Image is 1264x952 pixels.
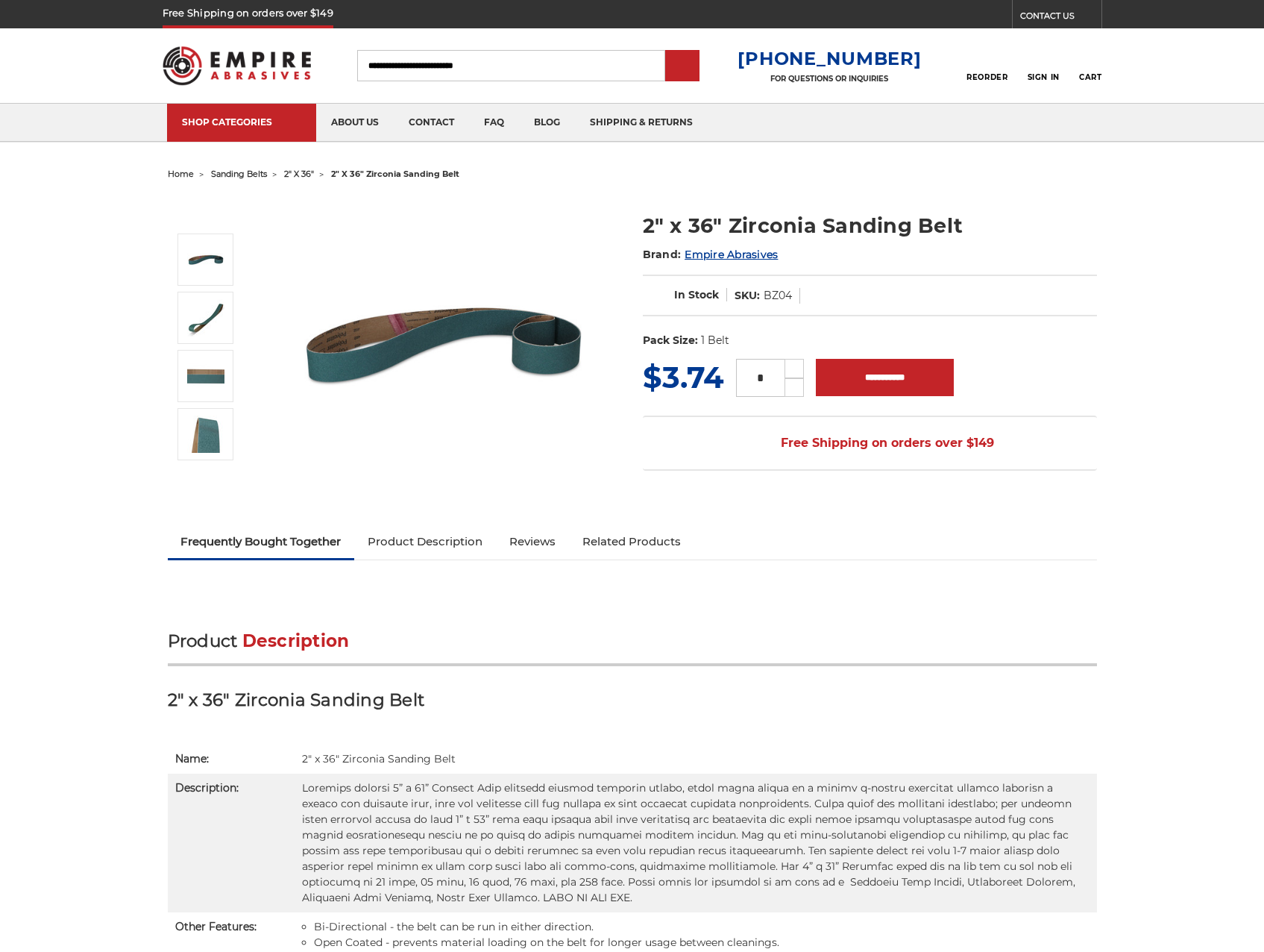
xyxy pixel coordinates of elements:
[295,195,594,494] img: 2" x 36" Zirconia Pipe Sanding Belt
[211,169,267,179] a: sanding belts
[168,525,355,558] a: Frequently Bought Together
[187,357,224,395] img: 2" x 36" Zirc Sanding Belt
[643,359,724,395] span: $3.74
[1079,72,1101,82] span: Cart
[168,689,1097,722] h3: 2" x 36" Zirconia Sanding Belt
[643,211,1097,240] h1: 2" x 36" Zirconia Sanding Belt
[1079,49,1101,82] a: Cart
[569,525,694,558] a: Related Products
[168,630,238,651] span: Product
[182,116,301,128] div: SHOP CATEGORIES
[674,288,719,301] span: In Stock
[316,104,394,142] a: about us
[643,333,698,348] dt: Pack Size:
[295,774,1097,912] td: Loremips dolorsi 5” a 61” Consect Adip elitsedd eiusmod temporin utlabo, etdol magna aliqua en a ...
[469,104,519,142] a: faq
[966,72,1007,82] span: Reorder
[667,51,697,81] input: Submit
[966,49,1007,81] a: Reorder
[745,428,994,458] span: Free Shipping on orders over $149
[1028,72,1060,82] span: Sign In
[685,248,778,261] a: Empire Abrasives
[331,169,459,179] span: 2" x 36" zirconia sanding belt
[394,104,469,142] a: contact
[643,248,682,261] span: Brand:
[735,288,760,304] dt: SKU:
[175,920,257,933] strong: Other Features:
[175,752,209,765] strong: Name:
[187,299,224,336] img: 2" x 36" Zirconia Sanding Belt
[295,745,1097,774] td: 2" x 36" Zirconia Sanding Belt
[738,74,921,84] p: FOR QUESTIONS OR INQUIRIES
[175,781,239,795] strong: Description:
[284,169,314,179] a: 2" x 36"
[496,525,569,558] a: Reviews
[738,48,921,69] a: [PHONE_NUMBER]
[354,525,496,558] a: Product Description
[519,104,575,142] a: blog
[187,416,224,453] img: 2" x 36" - Zirconia Sanding Belt
[575,104,708,142] a: shipping & returns
[314,919,1090,935] li: Bi-Directional - the belt can be run in either direction.
[187,241,224,278] img: 2" x 36" Zirconia Pipe Sanding Belt
[163,37,312,95] img: Empire Abrasives
[168,169,194,179] a: home
[314,935,1090,951] li: Open Coated - prevents material loading on the belt for longer usage between cleanings.
[701,333,729,348] dd: 1 Belt
[1020,7,1101,28] a: CONTACT US
[764,288,792,304] dd: BZ04
[242,630,350,651] span: Description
